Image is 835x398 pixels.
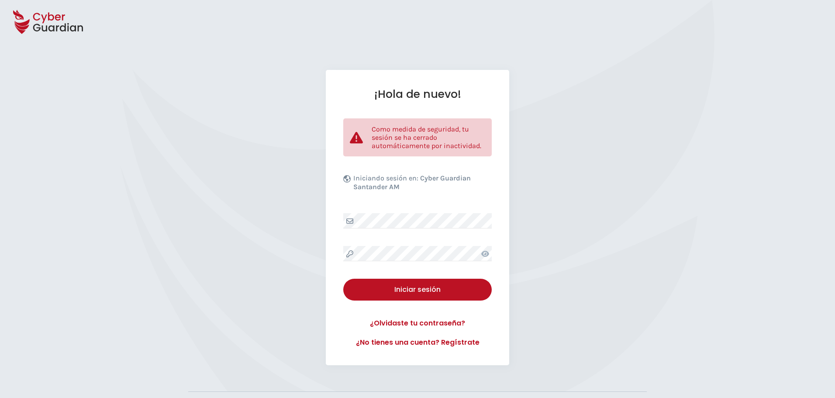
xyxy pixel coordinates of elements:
h1: ¡Hola de nuevo! [343,87,492,101]
a: ¿No tienes una cuenta? Regístrate [343,337,492,348]
b: Cyber Guardian Santander AM [353,174,471,191]
button: Iniciar sesión [343,279,492,301]
p: Como medida de seguridad, tu sesión se ha cerrado automáticamente por inactividad. [372,125,485,150]
div: Iniciar sesión [350,284,485,295]
a: ¿Olvidaste tu contraseña? [343,318,492,329]
p: Iniciando sesión en: [353,174,490,196]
